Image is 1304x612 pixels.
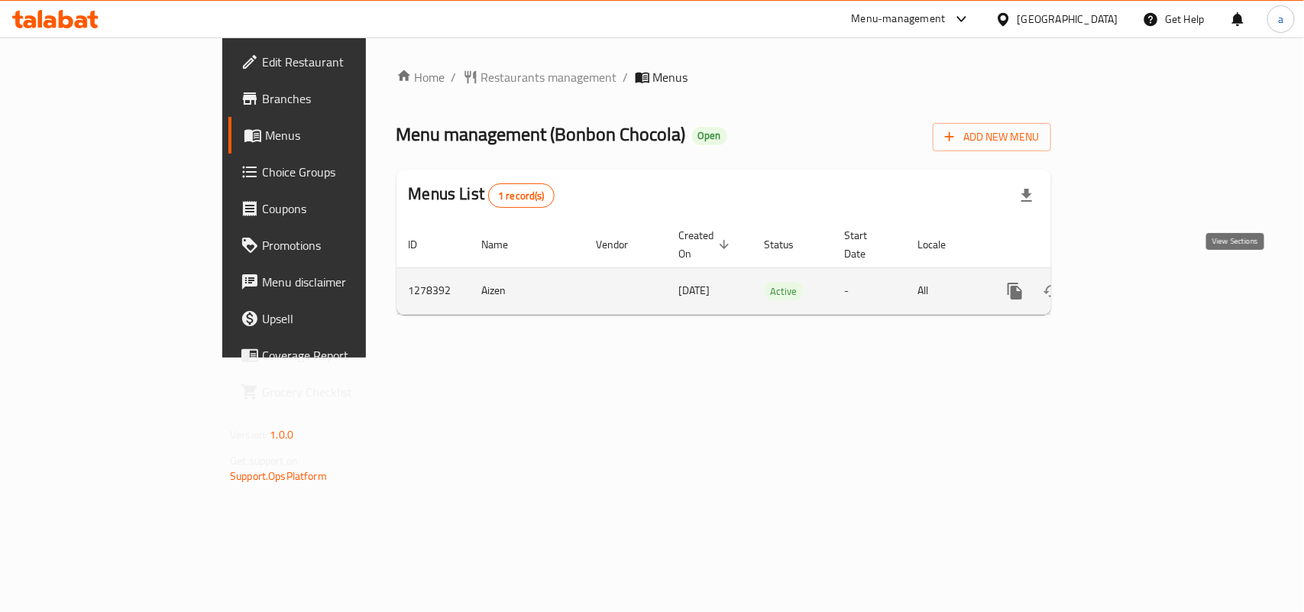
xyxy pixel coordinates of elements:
li: / [451,68,457,86]
div: Active [765,282,804,300]
td: Aizen [470,267,584,314]
h2: Menus List [409,183,555,208]
button: Change Status [1034,273,1070,309]
th: Actions [985,222,1156,268]
a: Coverage Report [228,337,440,374]
a: Branches [228,80,440,117]
span: Created On [679,226,734,263]
span: Menu management ( Bonbon Chocola ) [396,117,686,151]
span: a [1278,11,1283,28]
span: Start Date [845,226,888,263]
button: Add New Menu [933,123,1051,151]
div: Open [692,127,727,145]
a: Menu disclaimer [228,264,440,300]
span: Name [482,235,529,254]
div: Export file [1008,177,1045,214]
span: Menus [265,126,428,144]
span: 1 record(s) [489,189,554,203]
span: ID [409,235,438,254]
a: Choice Groups [228,154,440,190]
span: Branches [262,89,428,108]
span: Vendor [597,235,649,254]
a: Menus [228,117,440,154]
td: All [906,267,985,314]
span: Promotions [262,236,428,254]
div: Menu-management [852,10,946,28]
td: - [833,267,906,314]
div: [GEOGRAPHIC_DATA] [1018,11,1118,28]
span: Upsell [262,309,428,328]
a: Upsell [228,300,440,337]
span: Open [692,129,727,142]
a: Support.OpsPlatform [230,466,327,486]
span: Choice Groups [262,163,428,181]
span: Locale [918,235,966,254]
div: Total records count [488,183,555,208]
span: Grocery Checklist [262,383,428,401]
a: Edit Restaurant [228,44,440,80]
span: Menu disclaimer [262,273,428,291]
li: / [623,68,629,86]
a: Promotions [228,227,440,264]
span: Add New Menu [945,128,1039,147]
table: enhanced table [396,222,1156,315]
a: Grocery Checklist [228,374,440,410]
span: Get support on: [230,451,300,471]
span: Restaurants management [481,68,617,86]
span: Version: [230,425,267,445]
button: more [997,273,1034,309]
span: [DATE] [679,280,710,300]
span: Edit Restaurant [262,53,428,71]
span: Active [765,283,804,300]
span: Menus [653,68,688,86]
span: Coverage Report [262,346,428,364]
a: Coupons [228,190,440,227]
span: 1.0.0 [270,425,293,445]
span: Coupons [262,199,428,218]
span: Status [765,235,814,254]
nav: breadcrumb [396,68,1051,86]
a: Restaurants management [463,68,617,86]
